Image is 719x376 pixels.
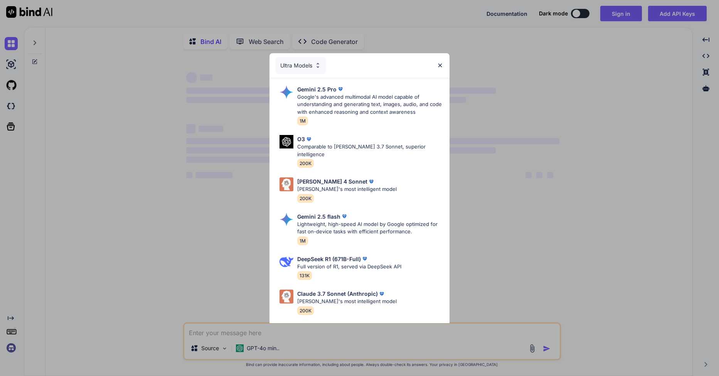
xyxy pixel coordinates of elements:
img: Pick Models [280,212,293,226]
img: premium [378,290,386,298]
img: close [437,62,443,69]
img: premium [337,85,344,93]
p: Comparable to [PERSON_NAME] 3.7 Sonnet, superior intelligence [297,143,443,158]
p: Full version of R1, served via DeepSeek API [297,263,401,271]
p: Gemini 2.5 Pro [297,85,337,93]
p: Claude 3.7 Sonnet (Anthropic) [297,290,378,298]
img: premium [367,178,375,185]
p: [PERSON_NAME]'s most intelligent model [297,185,397,193]
span: 200K [297,194,314,203]
span: 1M [297,116,308,125]
span: 200K [297,159,314,168]
img: premium [340,212,348,220]
img: Pick Models [280,177,293,191]
p: O3 [297,135,305,143]
img: Pick Models [315,62,321,69]
img: premium [305,135,313,143]
p: Lightweight, high-speed AI model by Google optimized for fast on-device tasks with efficient perf... [297,221,443,236]
p: [PERSON_NAME] 4 Sonnet [297,177,367,185]
p: Google's advanced multimodal AI model capable of understanding and generating text, images, audio... [297,93,443,116]
p: [PERSON_NAME]'s most intelligent model [297,298,397,305]
img: Pick Models [280,85,293,99]
span: 131K [297,271,312,280]
img: Pick Models [280,290,293,303]
p: DeepSeek R1 (671B-Full) [297,255,361,263]
span: 200K [297,306,314,315]
p: Gemini 2.5 flash [297,212,340,221]
span: 1M [297,236,308,245]
img: Pick Models [280,135,293,148]
div: Ultra Models [276,57,326,74]
img: Pick Models [280,255,293,269]
img: premium [361,255,369,263]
